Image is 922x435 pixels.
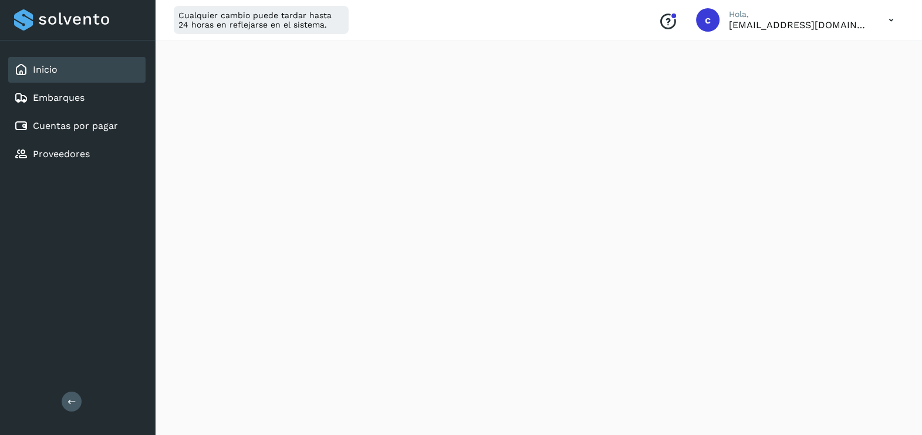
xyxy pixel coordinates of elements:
[33,92,85,103] a: Embarques
[33,64,58,75] a: Inicio
[33,148,90,159] a: Proveedores
[729,19,870,30] p: contabilidad@primelogistics.com.mx
[729,9,870,19] p: Hola,
[8,113,146,139] div: Cuentas por pagar
[33,120,118,131] a: Cuentas por pagar
[8,57,146,83] div: Inicio
[174,6,349,34] div: Cualquier cambio puede tardar hasta 24 horas en reflejarse en el sistema.
[8,141,146,167] div: Proveedores
[8,85,146,111] div: Embarques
